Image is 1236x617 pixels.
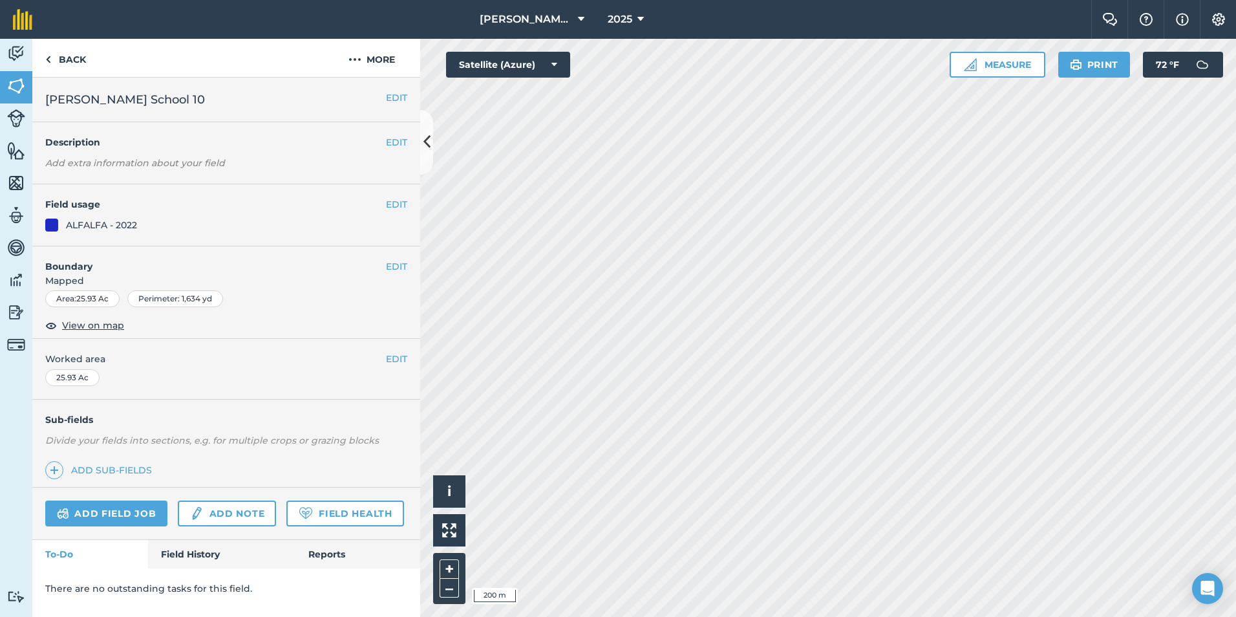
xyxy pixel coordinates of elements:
img: A cog icon [1211,13,1226,26]
img: svg+xml;base64,PD94bWwgdmVyc2lvbj0iMS4wIiBlbmNvZGluZz0idXRmLTgiPz4KPCEtLSBHZW5lcmF0b3I6IEFkb2JlIE... [7,238,25,257]
a: Reports [295,540,420,568]
img: svg+xml;base64,PHN2ZyB4bWxucz0iaHR0cDovL3d3dy53My5vcmcvMjAwMC9zdmciIHdpZHRoPSIxNCIgaGVpZ2h0PSIyNC... [50,462,59,478]
div: 25.93 Ac [45,369,100,386]
button: Satellite (Azure) [446,52,570,78]
a: Add note [178,501,276,526]
img: Ruler icon [964,58,977,71]
a: Add sub-fields [45,461,157,479]
h4: Field usage [45,197,386,211]
img: svg+xml;base64,PHN2ZyB4bWxucz0iaHR0cDovL3d3dy53My5vcmcvMjAwMC9zdmciIHdpZHRoPSIxOCIgaGVpZ2h0PSIyNC... [45,318,57,333]
img: A question mark icon [1138,13,1154,26]
span: i [447,483,451,499]
img: svg+xml;base64,PD94bWwgdmVyc2lvbj0iMS4wIiBlbmNvZGluZz0idXRmLTgiPz4KPCEtLSBHZW5lcmF0b3I6IEFkb2JlIE... [7,336,25,354]
img: svg+xml;base64,PD94bWwgdmVyc2lvbj0iMS4wIiBlbmNvZGluZz0idXRmLTgiPz4KPCEtLSBHZW5lcmF0b3I6IEFkb2JlIE... [7,109,25,127]
img: svg+xml;base64,PHN2ZyB4bWxucz0iaHR0cDovL3d3dy53My5vcmcvMjAwMC9zdmciIHdpZHRoPSI1NiIgaGVpZ2h0PSI2MC... [7,173,25,193]
img: Two speech bubbles overlapping with the left bubble in the forefront [1102,13,1118,26]
img: fieldmargin Logo [13,9,32,30]
button: EDIT [386,91,407,105]
img: svg+xml;base64,PD94bWwgdmVyc2lvbj0iMS4wIiBlbmNvZGluZz0idXRmLTgiPz4KPCEtLSBHZW5lcmF0b3I6IEFkb2JlIE... [57,506,69,521]
img: svg+xml;base64,PD94bWwgdmVyc2lvbj0iMS4wIiBlbmNvZGluZz0idXRmLTgiPz4KPCEtLSBHZW5lcmF0b3I6IEFkb2JlIE... [7,44,25,63]
div: Perimeter : 1,634 yd [127,290,223,307]
em: Divide your fields into sections, e.g. for multiple crops or grazing blocks [45,435,379,446]
button: i [433,475,465,508]
button: More [323,39,420,77]
button: EDIT [386,197,407,211]
img: svg+xml;base64,PD94bWwgdmVyc2lvbj0iMS4wIiBlbmNvZGluZz0idXRmLTgiPz4KPCEtLSBHZW5lcmF0b3I6IEFkb2JlIE... [7,206,25,225]
em: Add extra information about your field [45,157,225,169]
img: svg+xml;base64,PHN2ZyB4bWxucz0iaHR0cDovL3d3dy53My5vcmcvMjAwMC9zdmciIHdpZHRoPSIyMCIgaGVpZ2h0PSIyNC... [348,52,361,67]
a: Field History [148,540,295,568]
button: + [440,559,459,579]
div: Open Intercom Messenger [1192,573,1223,604]
img: svg+xml;base64,PHN2ZyB4bWxucz0iaHR0cDovL3d3dy53My5vcmcvMjAwMC9zdmciIHdpZHRoPSIxOSIgaGVpZ2h0PSIyNC... [1070,57,1082,72]
img: svg+xml;base64,PD94bWwgdmVyc2lvbj0iMS4wIiBlbmNvZGluZz0idXRmLTgiPz4KPCEtLSBHZW5lcmF0b3I6IEFkb2JlIE... [7,303,25,322]
img: Four arrows, one pointing top left, one top right, one bottom right and the last bottom left [442,523,456,537]
span: 2025 [608,12,632,27]
h4: Sub-fields [32,413,420,427]
h4: Boundary [32,246,386,274]
a: Add field job [45,501,167,526]
a: Field Health [286,501,403,526]
button: – [440,579,459,598]
div: ALFALFA - 2022 [66,218,137,232]
span: [PERSON_NAME] Farming Company [480,12,573,27]
a: To-Do [32,540,148,568]
img: svg+xml;base64,PD94bWwgdmVyc2lvbj0iMS4wIiBlbmNvZGluZz0idXRmLTgiPz4KPCEtLSBHZW5lcmF0b3I6IEFkb2JlIE... [7,270,25,290]
span: Mapped [32,274,420,288]
span: View on map [62,318,124,332]
button: Print [1058,52,1131,78]
img: svg+xml;base64,PHN2ZyB4bWxucz0iaHR0cDovL3d3dy53My5vcmcvMjAwMC9zdmciIHdpZHRoPSI5IiBoZWlnaHQ9IjI0Ii... [45,52,51,67]
button: EDIT [386,135,407,149]
button: EDIT [386,352,407,366]
img: svg+xml;base64,PHN2ZyB4bWxucz0iaHR0cDovL3d3dy53My5vcmcvMjAwMC9zdmciIHdpZHRoPSIxNyIgaGVpZ2h0PSIxNy... [1176,12,1189,27]
div: Area : 25.93 Ac [45,290,120,307]
button: EDIT [386,259,407,274]
span: [PERSON_NAME] School 10 [45,91,205,109]
p: There are no outstanding tasks for this field. [45,581,407,596]
button: View on map [45,318,124,333]
button: Measure [950,52,1045,78]
img: svg+xml;base64,PD94bWwgdmVyc2lvbj0iMS4wIiBlbmNvZGluZz0idXRmLTgiPz4KPCEtLSBHZW5lcmF0b3I6IEFkb2JlIE... [1189,52,1215,78]
img: svg+xml;base64,PD94bWwgdmVyc2lvbj0iMS4wIiBlbmNvZGluZz0idXRmLTgiPz4KPCEtLSBHZW5lcmF0b3I6IEFkb2JlIE... [7,590,25,603]
button: 72 °F [1143,52,1223,78]
span: Worked area [45,352,407,366]
h4: Description [45,135,407,149]
a: Back [32,39,99,77]
img: svg+xml;base64,PHN2ZyB4bWxucz0iaHR0cDovL3d3dy53My5vcmcvMjAwMC9zdmciIHdpZHRoPSI1NiIgaGVpZ2h0PSI2MC... [7,141,25,160]
img: svg+xml;base64,PD94bWwgdmVyc2lvbj0iMS4wIiBlbmNvZGluZz0idXRmLTgiPz4KPCEtLSBHZW5lcmF0b3I6IEFkb2JlIE... [189,506,204,521]
span: 72 ° F [1156,52,1179,78]
img: svg+xml;base64,PHN2ZyB4bWxucz0iaHR0cDovL3d3dy53My5vcmcvMjAwMC9zdmciIHdpZHRoPSI1NiIgaGVpZ2h0PSI2MC... [7,76,25,96]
